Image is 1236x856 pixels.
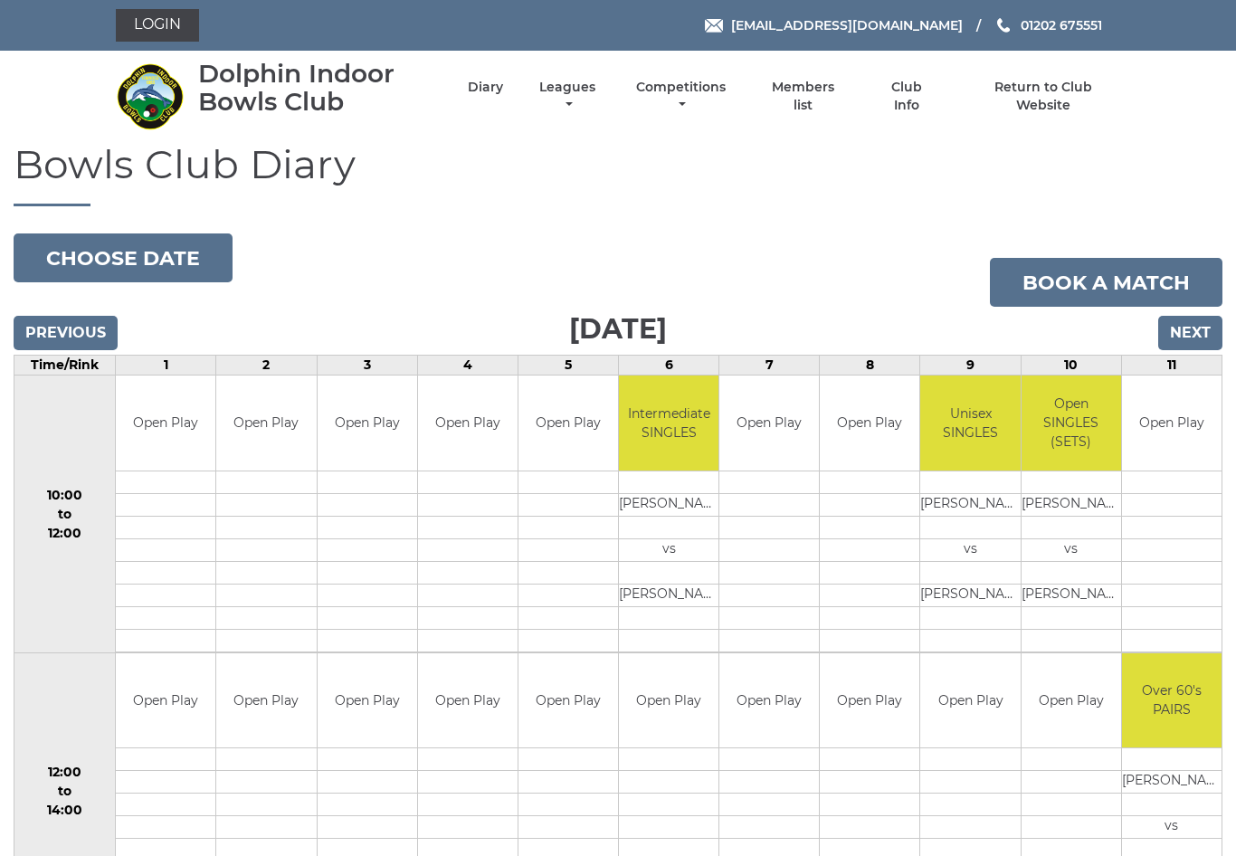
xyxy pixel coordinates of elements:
[997,18,1010,33] img: Phone us
[920,538,1020,561] td: vs
[116,653,215,748] td: Open Play
[920,653,1020,748] td: Open Play
[1158,316,1222,350] input: Next
[14,316,118,350] input: Previous
[1021,356,1121,376] td: 10
[619,538,718,561] td: vs
[317,356,417,376] td: 3
[632,79,730,114] a: Competitions
[116,356,216,376] td: 1
[1122,771,1222,794] td: [PERSON_NAME] & [PERSON_NAME]
[418,653,518,748] td: Open Play
[762,79,845,114] a: Members list
[920,493,1020,516] td: [PERSON_NAME]
[116,9,199,42] a: Login
[1022,538,1121,561] td: vs
[619,653,718,748] td: Open Play
[820,356,920,376] td: 8
[14,356,116,376] td: Time/Rink
[216,376,316,471] td: Open Play
[619,584,718,606] td: [PERSON_NAME]
[1122,653,1222,748] td: Over 60's PAIRS
[1022,584,1121,606] td: [PERSON_NAME]
[1122,376,1222,471] td: Open Play
[216,356,317,376] td: 2
[318,376,417,471] td: Open Play
[468,79,503,96] a: Diary
[920,584,1020,606] td: [PERSON_NAME]
[990,258,1222,307] a: Book a match
[417,356,518,376] td: 4
[116,62,184,130] img: Dolphin Indoor Bowls Club
[994,15,1102,35] a: Phone us 01202 675551
[920,376,1020,471] td: Unisex SINGLES
[719,376,819,471] td: Open Play
[705,19,723,33] img: Email
[1122,816,1222,839] td: vs
[1121,356,1222,376] td: 11
[14,142,1222,206] h1: Bowls Club Diary
[619,376,718,471] td: Intermediate SINGLES
[14,376,116,653] td: 10:00 to 12:00
[705,15,963,35] a: Email [EMAIL_ADDRESS][DOMAIN_NAME]
[719,653,819,748] td: Open Play
[535,79,600,114] a: Leagues
[216,653,316,748] td: Open Play
[1022,653,1121,748] td: Open Play
[1021,17,1102,33] span: 01202 675551
[877,79,936,114] a: Club Info
[518,376,618,471] td: Open Play
[418,376,518,471] td: Open Play
[920,356,1021,376] td: 9
[116,376,215,471] td: Open Play
[719,356,820,376] td: 7
[619,356,719,376] td: 6
[198,60,436,116] div: Dolphin Indoor Bowls Club
[731,17,963,33] span: [EMAIL_ADDRESS][DOMAIN_NAME]
[518,653,618,748] td: Open Play
[967,79,1120,114] a: Return to Club Website
[820,376,919,471] td: Open Play
[1022,493,1121,516] td: [PERSON_NAME]
[14,233,233,282] button: Choose date
[518,356,618,376] td: 5
[318,653,417,748] td: Open Play
[820,653,919,748] td: Open Play
[619,493,718,516] td: [PERSON_NAME]
[1022,376,1121,471] td: Open SINGLES (SETS)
